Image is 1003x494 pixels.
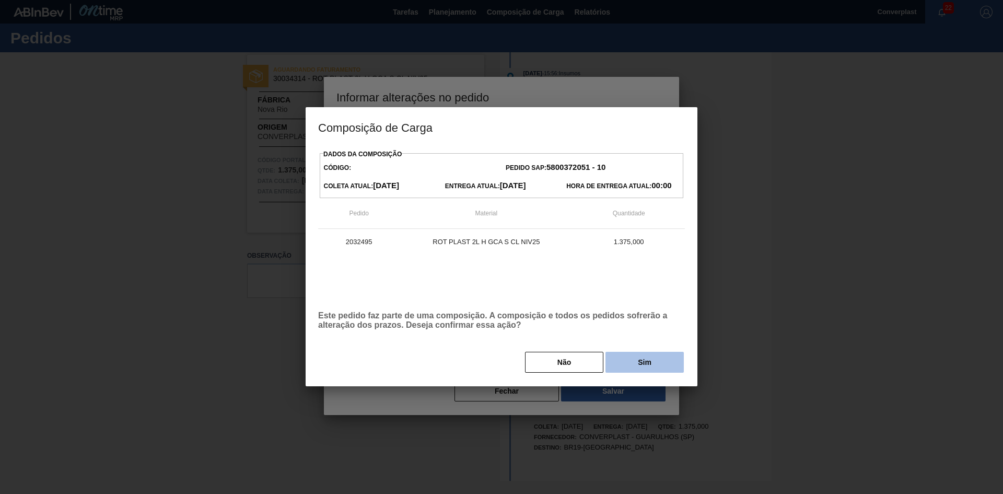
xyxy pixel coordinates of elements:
[500,181,526,190] strong: [DATE]
[306,107,697,147] h3: Composição de Carga
[566,182,671,190] span: Hora de Entrega Atual:
[324,164,352,171] span: Código:
[573,229,685,255] td: 1.375,000
[605,352,684,373] button: Sim
[613,210,645,217] span: Quantidade
[323,151,402,158] label: Dados da Composição
[651,181,671,190] strong: 00:00
[445,182,526,190] span: Entrega Atual:
[349,210,368,217] span: Pedido
[546,163,605,171] strong: 5800372051 - 10
[506,164,605,171] span: Pedido SAP:
[318,229,400,255] td: 2032495
[525,352,603,373] button: Não
[324,182,399,190] span: Coleta Atual:
[318,311,685,330] p: Este pedido faz parte de uma composição. A composição e todos os pedidos sofrerão a alteração dos...
[475,210,498,217] span: Material
[373,181,399,190] strong: [DATE]
[400,229,573,255] td: ROT PLAST 2L H GCA S CL NIV25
